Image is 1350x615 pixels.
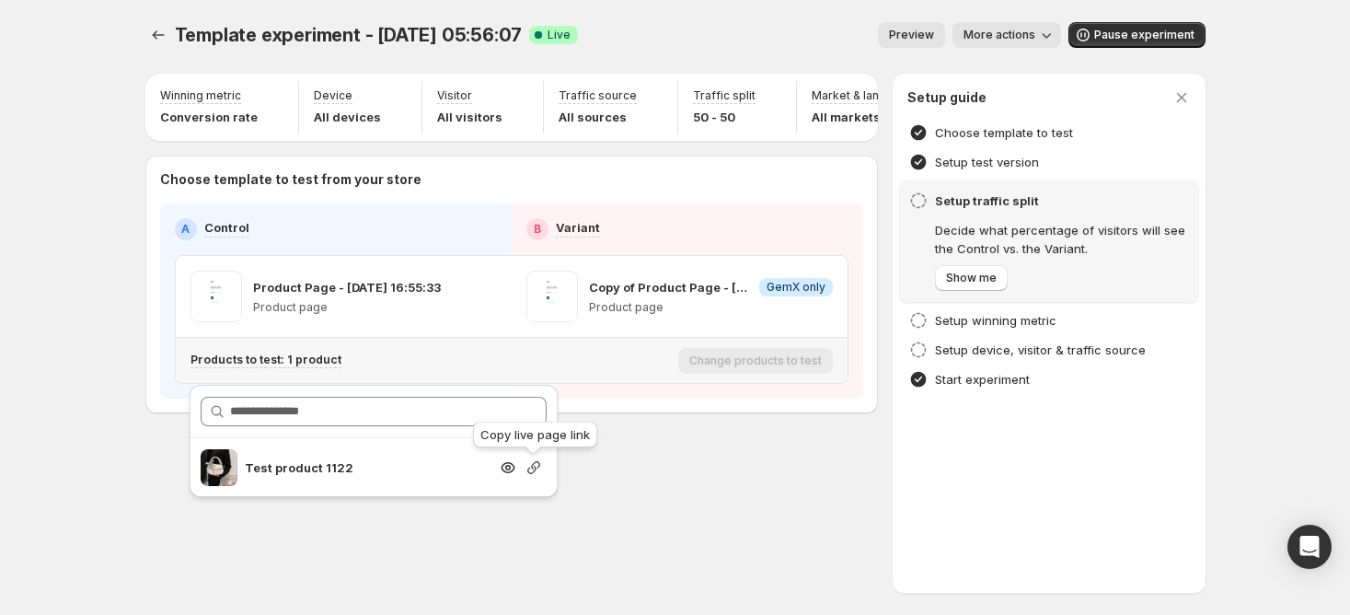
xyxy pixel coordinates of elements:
[812,108,914,126] p: All markets
[1068,22,1206,48] button: Pause experiment
[534,222,541,237] h2: B
[253,300,441,315] p: Product page
[963,28,1035,42] span: More actions
[314,88,352,103] p: Device
[556,218,600,237] p: Variant
[812,88,914,103] p: Market & language
[253,278,441,296] p: Product Page - [DATE] 16:55:33
[767,280,825,295] span: GemX only
[935,123,1073,142] h4: Choose template to test
[589,278,752,296] p: Copy of Product Page - [DATE] 16:55:33
[935,265,1008,291] button: Show me
[314,108,381,126] p: All devices
[190,271,242,322] img: Product Page - Oct 10, 16:55:33
[160,108,258,126] p: Conversion rate
[952,22,1061,48] button: More actions
[526,271,578,322] img: Copy of Product Page - Oct 10, 16:55:33
[160,88,241,103] p: Winning metric
[589,300,833,315] p: Product page
[935,221,1189,258] p: Decide what percentage of visitors will see the Control vs. the Variant.
[437,88,472,103] p: Visitor
[145,22,171,48] button: Experiments
[946,271,997,285] span: Show me
[437,108,502,126] p: All visitors
[935,341,1146,359] h4: Setup device, visitor & traffic source
[245,458,488,477] p: Test product 1122
[204,218,249,237] p: Control
[559,88,637,103] p: Traffic source
[889,28,934,42] span: Preview
[559,108,637,126] p: All sources
[693,108,756,126] p: 50 - 50
[181,222,190,237] h2: A
[878,22,945,48] button: Preview
[1094,28,1194,42] span: Pause experiment
[201,449,237,486] img: Test product 1122
[1287,525,1332,569] div: Open Intercom Messenger
[935,191,1189,210] h4: Setup traffic split
[935,311,1056,330] h4: Setup winning metric
[190,353,341,367] p: Products to test: 1 product
[548,28,571,42] span: Live
[693,88,756,103] p: Traffic split
[935,370,1030,389] h4: Start experiment
[160,170,863,189] p: Choose template to test from your store
[907,88,987,107] h3: Setup guide
[175,24,523,46] span: Template experiment - [DATE] 05:56:07
[935,153,1039,171] h4: Setup test version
